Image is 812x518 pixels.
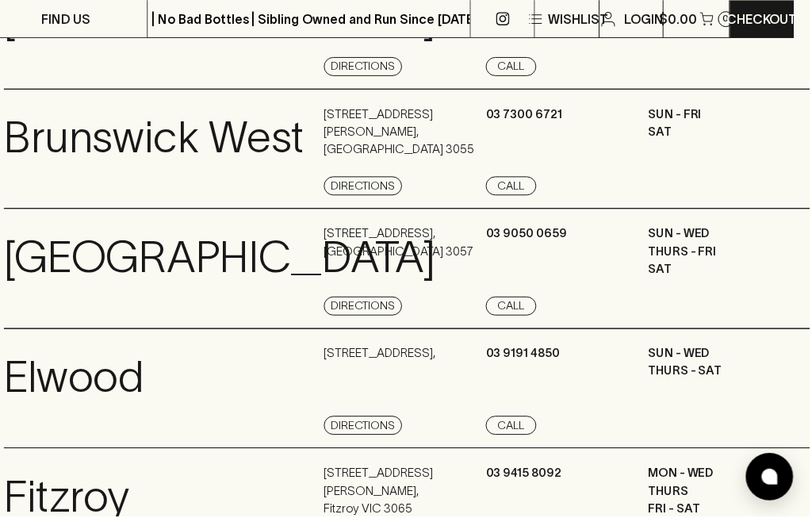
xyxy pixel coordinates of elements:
[650,346,793,364] p: SUN - WED
[550,10,611,29] p: Wishlist
[729,10,800,29] p: Checkout
[488,297,538,317] a: Call
[488,106,565,124] p: 03 7300 6721
[650,466,793,484] p: MON - WED
[650,106,793,124] p: SUN - FRI
[650,225,793,244] p: SUN - WED
[650,244,793,262] p: THURS - FRI
[650,123,793,141] p: SAT
[726,14,732,23] p: 0
[325,346,437,364] p: [STREET_ADDRESS] ,
[4,225,437,291] p: [GEOGRAPHIC_DATA]
[325,106,484,159] p: [STREET_ADDRESS][PERSON_NAME] , [GEOGRAPHIC_DATA] 3055
[325,417,404,436] a: Directions
[41,10,90,29] p: FIND US
[488,57,538,76] a: Call
[661,10,699,29] p: $0.00
[325,225,475,261] p: [STREET_ADDRESS] , [GEOGRAPHIC_DATA] 3057
[488,346,562,364] p: 03 9191 4850
[626,10,666,29] p: Login
[488,177,538,196] a: Call
[4,106,306,171] p: Brunswick West
[488,225,569,244] p: 03 9050 0659
[4,346,144,412] p: Elwood
[325,57,404,76] a: Directions
[325,177,404,196] a: Directions
[650,261,793,279] p: SAT
[764,470,780,486] img: bubble-icon
[488,466,564,484] p: 03 9415 8092
[650,363,793,382] p: THURS - SAT
[650,484,793,502] p: THURS
[325,297,404,317] a: Directions
[488,417,538,436] a: Call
